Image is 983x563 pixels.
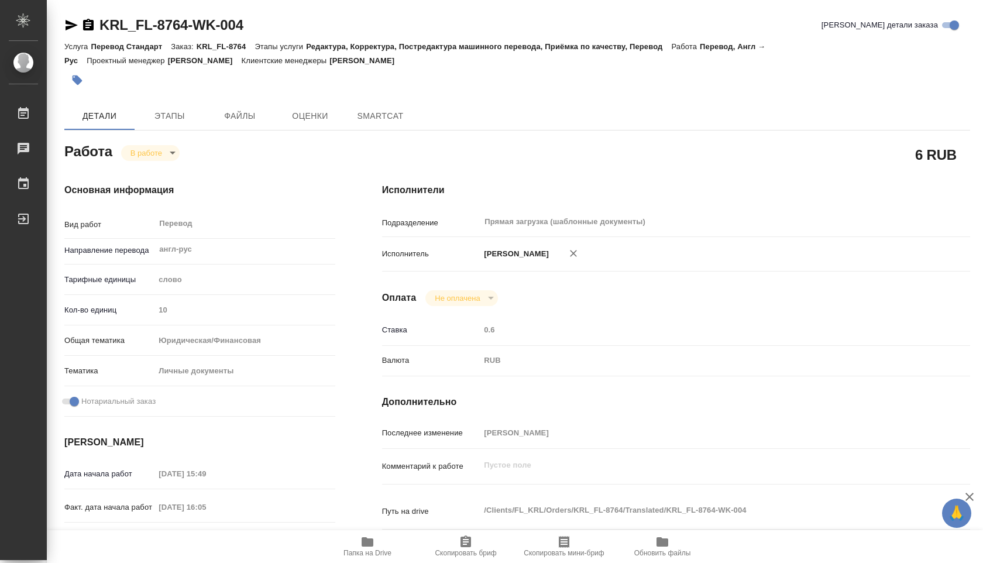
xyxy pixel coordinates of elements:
[382,461,480,472] p: Комментарий к работе
[168,56,242,65] p: [PERSON_NAME]
[947,501,967,526] span: 🙏
[634,549,691,557] span: Обновить файлы
[255,42,306,51] p: Этапы услуги
[613,530,712,563] button: Обновить файлы
[435,549,496,557] span: Скопировать бриф
[822,19,938,31] span: [PERSON_NAME] детали заказа
[382,217,480,229] p: Подразделение
[382,395,970,409] h4: Дополнительно
[306,42,671,51] p: Редактура, Корректура, Постредактура машинного перевода, Приёмка по качеству, Перевод
[480,351,921,370] div: RUB
[480,500,921,520] textarea: /Clients/FL_KRL/Orders/KRL_FL-8764/Translated/KRL_FL-8764-WK-004
[64,365,154,377] p: Тематика
[154,499,257,516] input: Пустое поле
[431,293,483,303] button: Не оплачена
[154,529,257,546] input: Пустое поле
[382,324,480,336] p: Ставка
[81,396,156,407] span: Нотариальный заказ
[142,109,198,123] span: Этапы
[417,530,515,563] button: Скопировать бриф
[87,56,167,65] p: Проектный менеджер
[64,219,154,231] p: Вид работ
[154,331,335,351] div: Юридическая/Финансовая
[329,56,403,65] p: [PERSON_NAME]
[154,301,335,318] input: Пустое поле
[64,183,335,197] h4: Основная информация
[382,291,417,305] h4: Оплата
[121,145,180,161] div: В работе
[197,42,255,51] p: KRL_FL-8764
[318,530,417,563] button: Папка на Drive
[64,140,112,161] h2: Работа
[154,465,257,482] input: Пустое поле
[942,499,971,528] button: 🙏
[480,424,921,441] input: Пустое поле
[242,56,330,65] p: Клиентские менеджеры
[480,321,921,338] input: Пустое поле
[171,42,196,51] p: Заказ:
[515,530,613,563] button: Скопировать мини-бриф
[64,18,78,32] button: Скопировать ссылку для ЯМессенджера
[64,435,335,449] h4: [PERSON_NAME]
[382,183,970,197] h4: Исполнители
[915,145,957,164] h2: 6 RUB
[64,502,154,513] p: Факт. дата начала работ
[127,148,166,158] button: В работе
[154,270,335,290] div: слово
[91,42,171,51] p: Перевод Стандарт
[282,109,338,123] span: Оценки
[64,42,91,51] p: Услуга
[382,248,480,260] p: Исполнитель
[425,290,497,306] div: В работе
[343,549,391,557] span: Папка на Drive
[154,361,335,381] div: Личные документы
[382,355,480,366] p: Валюта
[64,274,154,286] p: Тарифные единицы
[561,241,586,266] button: Удалить исполнителя
[382,427,480,439] p: Последнее изменение
[352,109,408,123] span: SmartCat
[81,18,95,32] button: Скопировать ссылку
[671,42,700,51] p: Работа
[64,304,154,316] p: Кол-во единиц
[524,549,604,557] span: Скопировать мини-бриф
[64,468,154,480] p: Дата начала работ
[382,506,480,517] p: Путь на drive
[64,67,90,93] button: Добавить тэг
[480,248,549,260] p: [PERSON_NAME]
[64,335,154,346] p: Общая тематика
[212,109,268,123] span: Файлы
[71,109,128,123] span: Детали
[64,245,154,256] p: Направление перевода
[99,17,243,33] a: KRL_FL-8764-WK-004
